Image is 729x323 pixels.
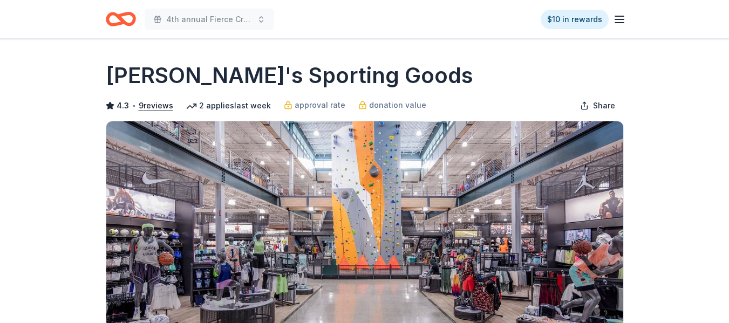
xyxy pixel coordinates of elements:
a: donation value [358,99,426,112]
a: Home [106,6,136,32]
span: • [132,101,135,110]
button: Share [571,95,624,116]
button: 9reviews [139,99,173,112]
span: Share [593,99,615,112]
a: approval rate [284,99,345,112]
h1: [PERSON_NAME]'s Sporting Goods [106,60,473,91]
button: 4th annual Fierce Creatives [145,9,274,30]
a: $10 in rewards [541,10,609,29]
div: 2 applies last week [186,99,271,112]
span: 4.3 [117,99,129,112]
span: 4th annual Fierce Creatives [166,13,253,26]
span: donation value [369,99,426,112]
span: approval rate [295,99,345,112]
